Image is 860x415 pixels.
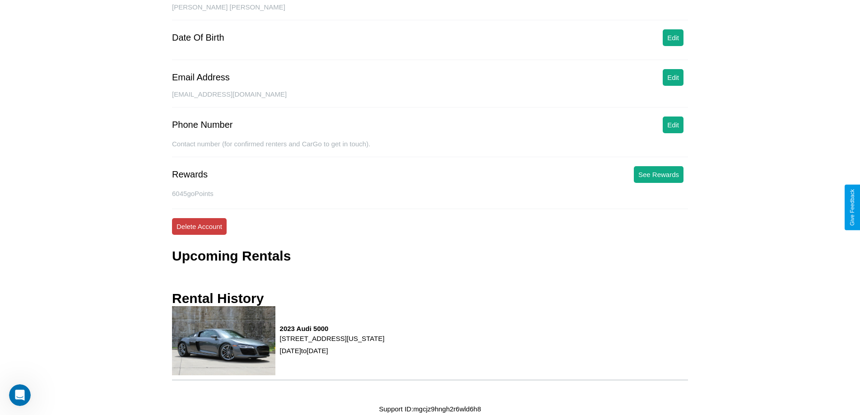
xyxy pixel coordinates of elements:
[172,291,264,306] h3: Rental History
[280,325,385,332] h3: 2023 Audi 5000
[172,33,224,43] div: Date Of Birth
[172,72,230,83] div: Email Address
[172,248,291,264] h3: Upcoming Rentals
[172,306,275,375] img: rental
[172,187,688,200] p: 6045 goPoints
[172,3,688,20] div: [PERSON_NAME] [PERSON_NAME]
[172,169,208,180] div: Rewards
[663,117,683,133] button: Edit
[663,69,683,86] button: Edit
[849,189,855,226] div: Give Feedback
[379,403,481,415] p: Support ID: mgcjz9hngh2r6wld6h8
[172,120,233,130] div: Phone Number
[663,29,683,46] button: Edit
[9,384,31,406] iframe: Intercom live chat
[634,166,683,183] button: See Rewards
[280,332,385,345] p: [STREET_ADDRESS][US_STATE]
[172,218,227,235] button: Delete Account
[172,90,688,107] div: [EMAIL_ADDRESS][DOMAIN_NAME]
[172,140,688,157] div: Contact number (for confirmed renters and CarGo to get in touch).
[280,345,385,357] p: [DATE] to [DATE]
